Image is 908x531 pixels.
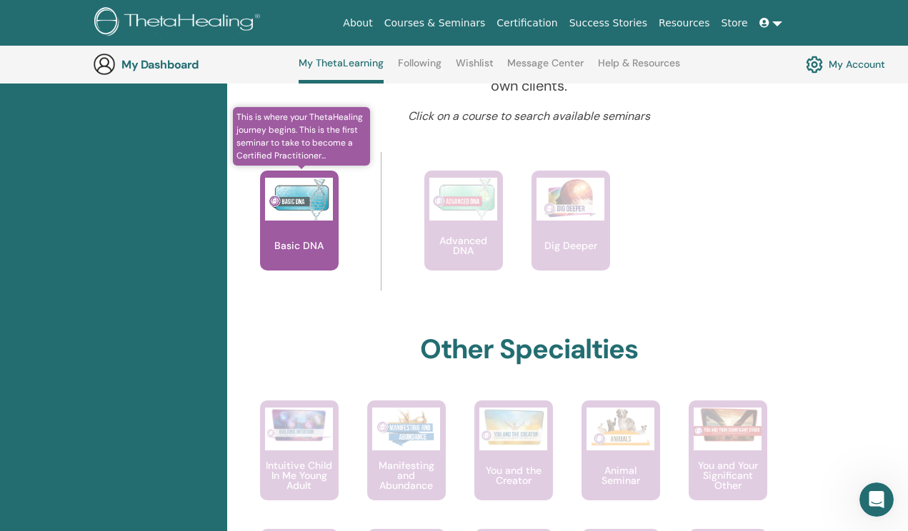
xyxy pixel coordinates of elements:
p: Dig Deeper [539,241,603,251]
a: Wishlist [456,57,494,80]
a: You and the Creator You and the Creator [474,400,553,529]
p: You and Your Significant Other [689,460,767,490]
p: Animal Seminar [582,465,660,485]
h2: Other Specialties [420,333,638,366]
p: Manifesting and Abundance [367,460,446,490]
img: cog.svg [806,52,823,76]
p: Advanced DNA [424,236,503,256]
img: You and Your Significant Other [694,408,762,442]
a: Following [398,57,441,80]
a: Help & Resources [598,57,680,80]
a: Courses & Seminars [379,10,492,36]
a: Store [716,10,754,36]
img: Dig Deeper [537,178,604,221]
a: You and Your Significant Other You and Your Significant Other [689,400,767,529]
img: logo.png [94,7,265,39]
a: My ThetaLearning [299,57,384,84]
a: This is where your ThetaHealing journey begins. This is the first seminar to take to become a Cer... [260,171,339,299]
a: Animal Seminar Animal Seminar [582,400,660,529]
a: Intuitive Child In Me Young Adult Intuitive Child In Me Young Adult [260,400,339,529]
img: Animal Seminar [587,408,654,450]
a: About [337,10,378,36]
p: Click on a course to search available seminars [301,108,757,125]
span: This is where your ThetaHealing journey begins. This is the first seminar to take to become a Cer... [233,107,371,166]
a: Resources [653,10,716,36]
a: Dig Deeper Dig Deeper [532,171,610,299]
a: Success Stories [564,10,653,36]
img: Basic DNA [265,178,333,221]
img: Intuitive Child In Me Young Adult [265,408,333,442]
img: Manifesting and Abundance [372,408,440,450]
p: Basic DNA [269,241,329,251]
p: You and the Creator [474,465,553,485]
a: Advanced DNA Advanced DNA [424,171,503,299]
a: Certification [491,10,563,36]
h3: My Dashboard [121,58,264,71]
a: Message Center [507,57,584,80]
a: My Account [806,52,885,76]
img: You and the Creator [479,408,547,447]
iframe: Intercom live chat [859,482,894,517]
p: Intuitive Child In Me Young Adult [260,460,339,490]
img: Advanced DNA [429,178,497,221]
a: Manifesting and Abundance Manifesting and Abundance [367,400,446,529]
img: generic-user-icon.jpg [93,53,116,76]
